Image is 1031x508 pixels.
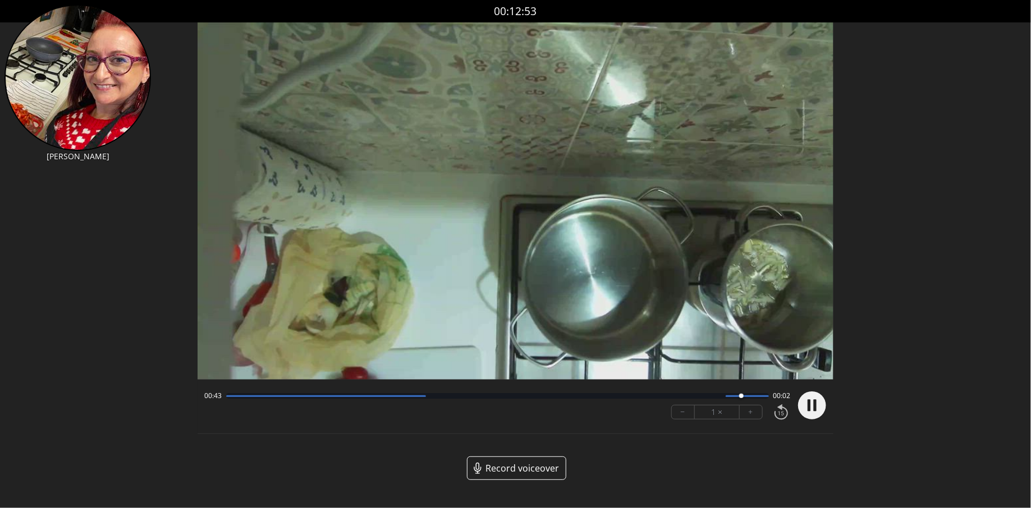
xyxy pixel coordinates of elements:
button: + [740,405,762,419]
a: Record voiceover [467,456,566,480]
span: Record voiceover [485,461,559,475]
p: [PERSON_NAME] [4,151,151,162]
a: 00:12:53 [494,3,537,20]
img: AC [4,4,151,151]
div: 1 × [695,405,740,419]
span: 00:02 [773,391,791,400]
span: 00:43 [204,391,222,400]
button: − [672,405,695,419]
